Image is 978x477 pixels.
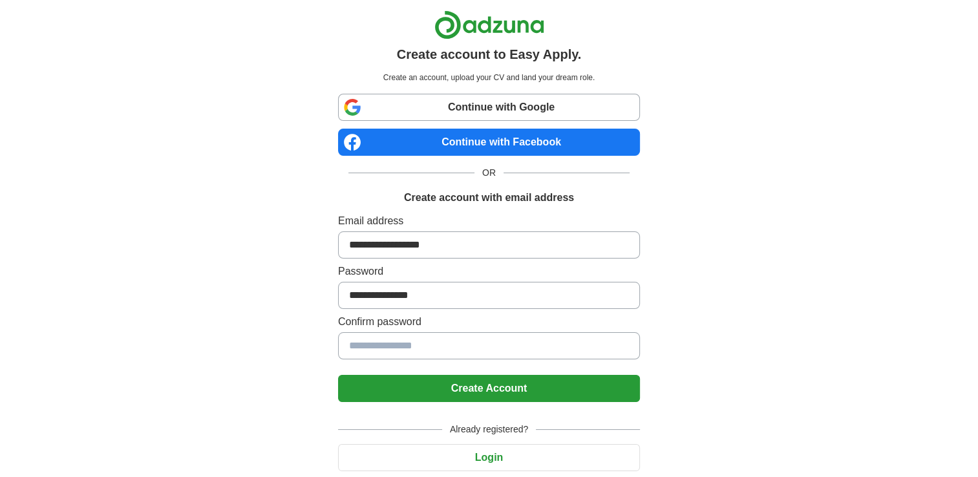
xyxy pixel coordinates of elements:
[341,72,637,83] p: Create an account, upload your CV and land your dream role.
[404,190,574,206] h1: Create account with email address
[434,10,544,39] img: Adzuna logo
[338,213,640,229] label: Email address
[338,94,640,121] a: Continue with Google
[338,314,640,330] label: Confirm password
[338,264,640,279] label: Password
[338,375,640,402] button: Create Account
[397,45,582,64] h1: Create account to Easy Apply.
[474,166,504,180] span: OR
[338,444,640,471] button: Login
[338,452,640,463] a: Login
[442,423,536,436] span: Already registered?
[338,129,640,156] a: Continue with Facebook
